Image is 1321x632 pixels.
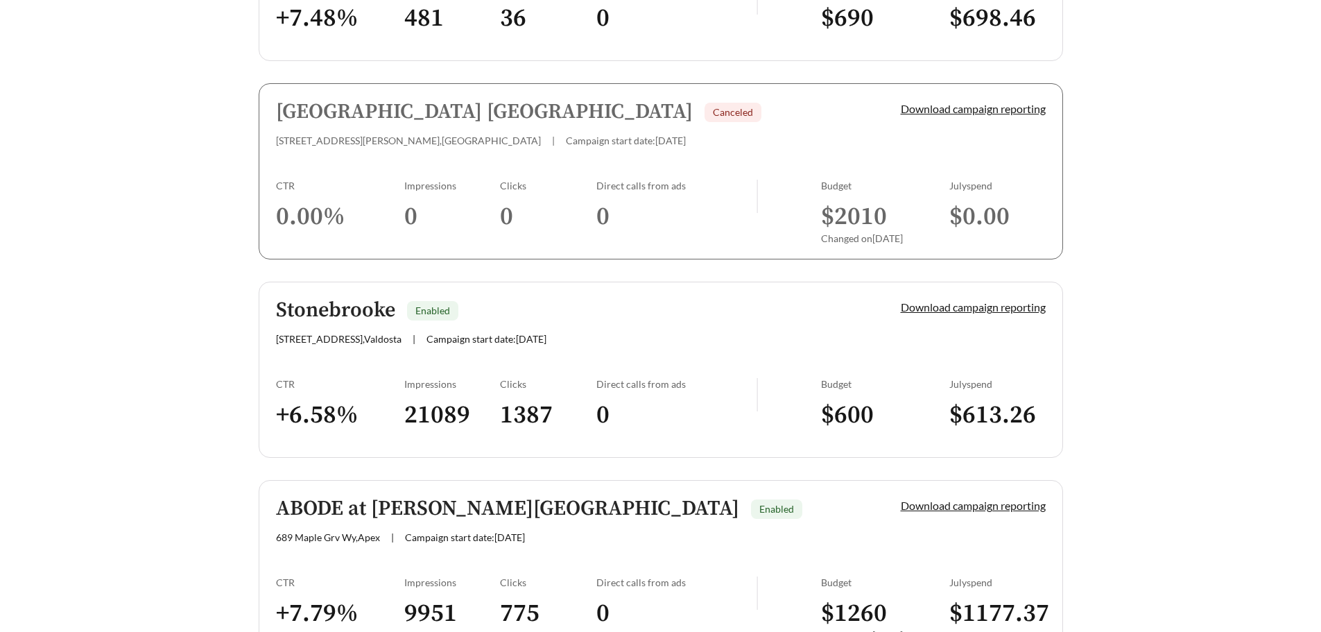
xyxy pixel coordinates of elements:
[949,180,1046,191] div: July spend
[821,378,949,390] div: Budget
[901,300,1046,314] a: Download campaign reporting
[391,531,394,543] span: |
[949,577,1046,588] div: July spend
[276,201,404,232] h3: 0.00 %
[426,333,546,345] span: Campaign start date: [DATE]
[276,180,404,191] div: CTR
[757,180,758,213] img: line
[404,577,501,588] div: Impressions
[596,180,757,191] div: Direct calls from ads
[405,531,525,543] span: Campaign start date: [DATE]
[949,378,1046,390] div: July spend
[404,598,501,629] h3: 9951
[821,201,949,232] h3: $ 2010
[821,598,949,629] h3: $ 1260
[500,577,596,588] div: Clicks
[759,503,794,515] span: Enabled
[500,201,596,232] h3: 0
[404,201,501,232] h3: 0
[901,499,1046,512] a: Download campaign reporting
[500,400,596,431] h3: 1387
[276,598,404,629] h3: + 7.79 %
[404,378,501,390] div: Impressions
[596,577,757,588] div: Direct calls from ads
[901,102,1046,115] a: Download campaign reporting
[821,3,949,34] h3: $ 690
[821,400,949,431] h3: $ 600
[821,232,949,244] div: Changed on [DATE]
[500,180,596,191] div: Clicks
[276,135,541,146] span: [STREET_ADDRESS][PERSON_NAME] , [GEOGRAPHIC_DATA]
[259,83,1063,259] a: [GEOGRAPHIC_DATA] [GEOGRAPHIC_DATA]Canceled[STREET_ADDRESS][PERSON_NAME],[GEOGRAPHIC_DATA]|Campai...
[596,378,757,390] div: Direct calls from ads
[276,333,402,345] span: [STREET_ADDRESS] , Valdosta
[821,180,949,191] div: Budget
[596,598,757,629] h3: 0
[276,577,404,588] div: CTR
[276,400,404,431] h3: + 6.58 %
[413,333,415,345] span: |
[415,305,450,316] span: Enabled
[500,598,596,629] h3: 775
[276,497,739,520] h5: ABODE at [PERSON_NAME][GEOGRAPHIC_DATA]
[552,135,555,146] span: |
[949,598,1046,629] h3: $ 1177.37
[404,3,501,34] h3: 481
[713,106,753,118] span: Canceled
[949,400,1046,431] h3: $ 613.26
[596,201,757,232] h3: 0
[276,531,380,543] span: 689 Maple Grv Wy , Apex
[259,282,1063,458] a: StonebrookeEnabled[STREET_ADDRESS],Valdosta|Campaign start date:[DATE]Download campaign reporting...
[596,400,757,431] h3: 0
[500,3,596,34] h3: 36
[276,3,404,34] h3: + 7.48 %
[276,101,693,123] h5: [GEOGRAPHIC_DATA] [GEOGRAPHIC_DATA]
[757,378,758,411] img: line
[276,299,395,322] h5: Stonebrooke
[566,135,686,146] span: Campaign start date: [DATE]
[821,577,949,588] div: Budget
[500,378,596,390] div: Clicks
[757,577,758,610] img: line
[276,378,404,390] div: CTR
[596,3,757,34] h3: 0
[404,180,501,191] div: Impressions
[949,3,1046,34] h3: $ 698.46
[404,400,501,431] h3: 21089
[949,201,1046,232] h3: $ 0.00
